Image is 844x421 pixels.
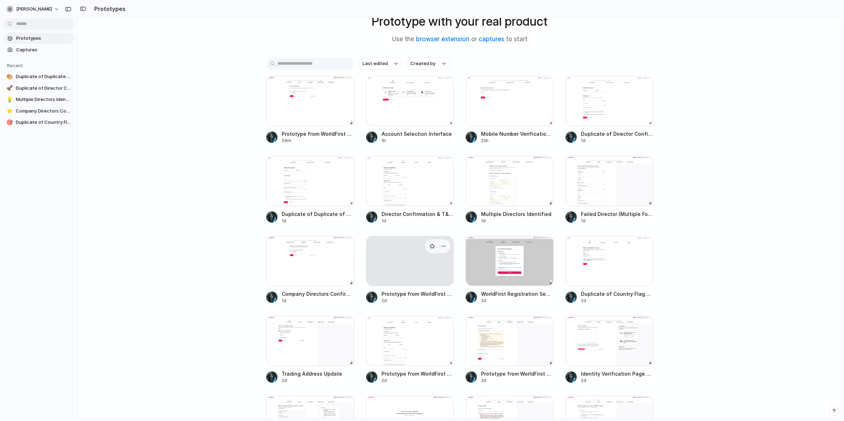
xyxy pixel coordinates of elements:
h1: Prototype with your real product [372,12,548,31]
div: 💡 [6,96,13,103]
span: Captures [16,46,71,53]
span: Company Directors Confirmation Page [16,108,71,115]
a: Failed Director (Multiple Found)Failed Director (Multiple Found)1d [565,156,653,224]
div: 1h [382,138,454,144]
a: Trading Address UpdateTrading Address Update2d [266,316,354,384]
button: [PERSON_NAME] [4,4,63,15]
span: Mobile Number Verification Screen [481,130,554,138]
div: 1d [581,138,653,144]
a: Director Confirmation & T&C SeparationDirector Confirmation & T&C Separation1d [366,156,454,224]
div: 2d [282,377,354,384]
a: captures [479,36,504,43]
span: Duplicate of Country Flag Dropdown Enhancement [581,290,653,298]
a: Duplicate of Country Flag Dropdown EnhancementDuplicate of Country Flag Dropdown Enhancement2d [565,236,653,304]
a: Identity Verification Page UpdateIdentity Verification Page Update2d [565,316,653,384]
span: Prototype from WorldFirst Registration v21 [282,130,354,138]
div: ⭐ [6,108,13,115]
a: Captures [4,45,74,55]
a: ⭐Company Directors Confirmation Page [4,106,74,116]
div: 2d [481,377,554,384]
span: Account Selection Interface [382,130,454,138]
span: Use the or to start [392,35,527,44]
a: 🎯Duplicate of Country Flag Dropdown Enhancement [4,117,74,128]
span: Failed Director (Multiple Found) [581,210,653,218]
a: 🚀Duplicate of Director Confirmation & T&C Separation [4,83,74,94]
div: 🚀 [6,85,13,92]
span: Company Directors Confirmation Page [282,290,354,298]
span: Last edited [363,60,388,67]
div: 1d [382,218,454,224]
a: Prototype from WorldFirst Registration v21Prototype from WorldFirst Registration v2159m [266,76,354,144]
a: Prototype from WorldFirst Registration v252d [366,236,454,304]
a: 🎨Duplicate of Duplicate of Director Confirmation & T&C Separation [4,71,74,82]
a: Account Selection InterfaceAccount Selection Interface1h [366,76,454,144]
div: 🎯 [6,119,13,126]
span: Duplicate of Country Flag Dropdown Enhancement [16,119,71,126]
div: 59m [282,138,354,144]
div: 2d [481,298,554,304]
span: Trading Address Update [282,370,354,377]
div: 1d [282,218,354,224]
h2: Prototypes [91,5,126,13]
div: 2d [581,298,653,304]
div: 1d [481,218,554,224]
span: WorldFirst Registration Search Update [481,290,554,298]
span: Duplicate of Duplicate of Director Confirmation & T&C Separation [282,210,354,218]
span: Duplicate of Director Confirmation & T&C Separation [16,85,71,92]
a: Prototype from WorldFirst Registration v13Prototype from WorldFirst Registration v132d [466,316,554,384]
a: Prototype from WorldFirst WelcomePrototype from WorldFirst Welcome2d [366,316,454,384]
span: Multiple Directors Identified [16,96,71,103]
a: Mobile Number Verification ScreenMobile Number Verification Screen23h [466,76,554,144]
a: 💡Multiple Directors Identified [4,94,74,105]
span: Identity Verification Page Update [581,370,653,377]
span: Prototypes [16,35,71,42]
a: WorldFirst Registration Search UpdateWorldFirst Registration Search Update2d [466,236,554,304]
span: Created by [410,60,435,67]
span: Prototype from WorldFirst Registration v13 [481,370,554,377]
div: 2d [581,377,653,384]
a: Duplicate of Director Confirmation & T&C SeparationDuplicate of Director Confirmation & T&C Separ... [565,76,653,144]
span: [PERSON_NAME] [16,6,52,13]
div: 2d [382,298,454,304]
a: Company Directors Confirmation PageCompany Directors Confirmation Page1d [266,236,354,304]
span: Recent [7,63,23,68]
div: 1d [581,218,653,224]
div: 🎨 [6,73,13,80]
span: Prototype from WorldFirst Welcome [382,370,454,377]
span: Multiple Directors Identified [481,210,554,218]
div: 2d [382,377,454,384]
button: Last edited [358,58,402,70]
a: Multiple Directors IdentifiedMultiple Directors Identified1d [466,156,554,224]
div: 1d [282,298,354,304]
button: Created by [406,58,450,70]
a: Prototypes [4,33,74,44]
a: browser extension [416,36,469,43]
span: Prototype from WorldFirst Registration v25 [382,290,454,298]
div: 23h [481,138,554,144]
a: Duplicate of Duplicate of Director Confirmation & T&C SeparationDuplicate of Duplicate of Directo... [266,156,354,224]
span: Duplicate of Director Confirmation & T&C Separation [581,130,653,138]
span: Director Confirmation & T&C Separation [382,210,454,218]
span: Duplicate of Duplicate of Director Confirmation & T&C Separation [16,73,71,80]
